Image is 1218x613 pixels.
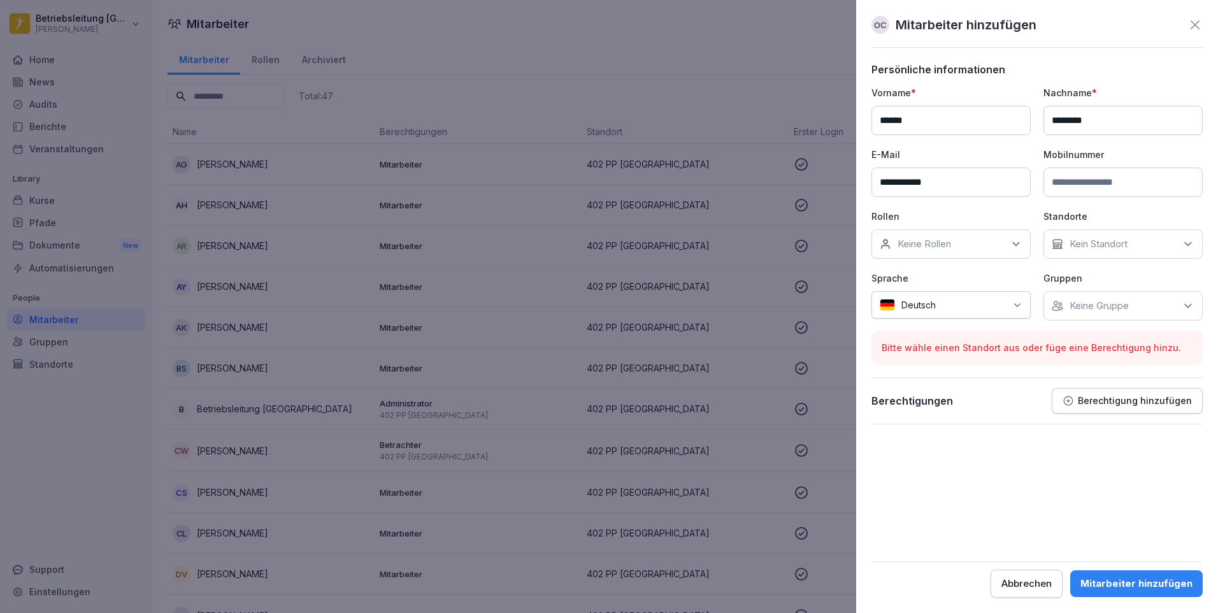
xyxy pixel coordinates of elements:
div: OC [871,16,889,34]
button: Berechtigung hinzufügen [1052,388,1203,414]
p: Gruppen [1043,271,1203,285]
p: Kein Standort [1070,238,1128,250]
div: Deutsch [871,291,1031,319]
p: Standorte [1043,210,1203,223]
p: Berechtigungen [871,394,953,407]
p: Berechtigung hinzufügen [1078,396,1192,406]
p: Bitte wähle einen Standort aus oder füge eine Berechtigung hinzu. [882,341,1193,354]
div: Abbrechen [1001,577,1052,591]
p: Vorname [871,86,1031,99]
p: Rollen [871,210,1031,223]
p: Keine Rollen [898,238,951,250]
p: Persönliche informationen [871,63,1203,76]
button: Abbrechen [991,570,1063,598]
div: Mitarbeiter hinzufügen [1080,577,1193,591]
p: Mitarbeiter hinzufügen [896,15,1036,34]
p: Keine Gruppe [1070,299,1129,312]
p: Nachname [1043,86,1203,99]
p: Sprache [871,271,1031,285]
img: de.svg [880,299,895,311]
p: Mobilnummer [1043,148,1203,161]
p: E-Mail [871,148,1031,161]
button: Mitarbeiter hinzufügen [1070,570,1203,597]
